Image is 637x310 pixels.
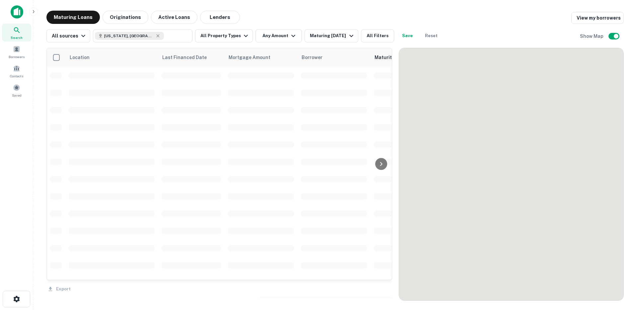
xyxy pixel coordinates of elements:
div: Maturing [DATE] [310,32,355,40]
span: Search [11,35,23,40]
button: All Filters [361,29,394,42]
button: Active Loans [151,11,197,24]
div: 0 0 [399,48,623,300]
span: Mortgage Amount [229,53,279,61]
button: Maturing [DATE] [305,29,358,42]
button: Originations [103,11,148,24]
button: Maturing Loans [46,11,100,24]
th: Location [65,48,158,67]
a: Saved [2,81,31,99]
h6: Show Map [580,33,604,40]
img: capitalize-icon.png [11,5,23,19]
span: Saved [12,93,22,98]
iframe: Chat Widget [604,257,637,289]
th: Maturity dates displayed may be estimated. Please contact the lender for the most accurate maturi... [371,48,437,67]
th: Mortgage Amount [225,48,298,67]
button: All sources [46,29,90,42]
a: Borrowers [2,43,31,61]
h6: Maturity Date [375,54,406,61]
button: Save your search to get updates of matches that match your search criteria. [397,29,418,42]
span: Borrower [302,53,322,61]
button: Any Amount [255,29,302,42]
span: Location [69,53,98,61]
span: Contacts [10,73,23,79]
button: Reset [421,29,442,42]
a: Contacts [2,62,31,80]
button: All Property Types [195,29,253,42]
span: Last Financed Date [162,53,215,61]
div: All sources [52,32,87,40]
span: [US_STATE], [GEOGRAPHIC_DATA] [104,33,154,39]
button: Lenders [200,11,240,24]
a: View my borrowers [571,12,624,24]
th: Borrower [298,48,371,67]
span: Borrowers [9,54,25,59]
th: Last Financed Date [158,48,225,67]
a: Search [2,24,31,41]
